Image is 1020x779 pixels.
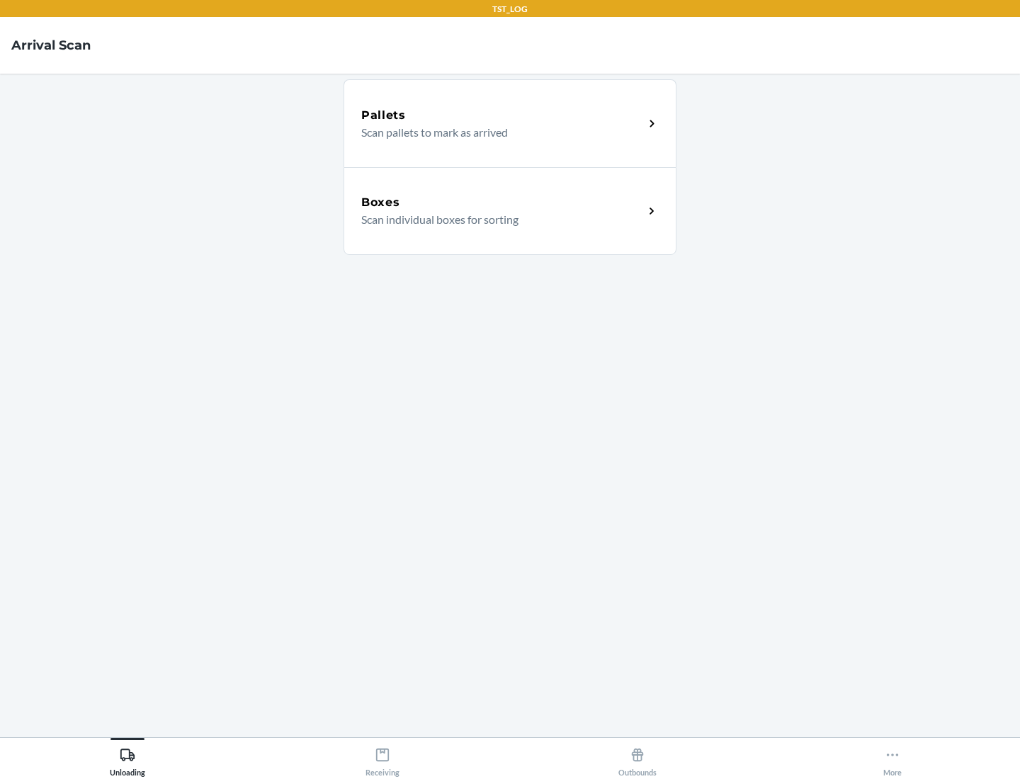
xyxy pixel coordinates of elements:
p: Scan pallets to mark as arrived [361,124,633,141]
h5: Pallets [361,107,406,124]
h5: Boxes [361,194,400,211]
div: Receiving [365,741,399,777]
button: More [765,738,1020,777]
a: PalletsScan pallets to mark as arrived [344,79,676,167]
a: BoxesScan individual boxes for sorting [344,167,676,255]
div: Unloading [110,741,145,777]
p: TST_LOG [492,3,528,16]
p: Scan individual boxes for sorting [361,211,633,228]
div: More [883,741,902,777]
button: Receiving [255,738,510,777]
h4: Arrival Scan [11,36,91,55]
div: Outbounds [618,741,657,777]
button: Outbounds [510,738,765,777]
